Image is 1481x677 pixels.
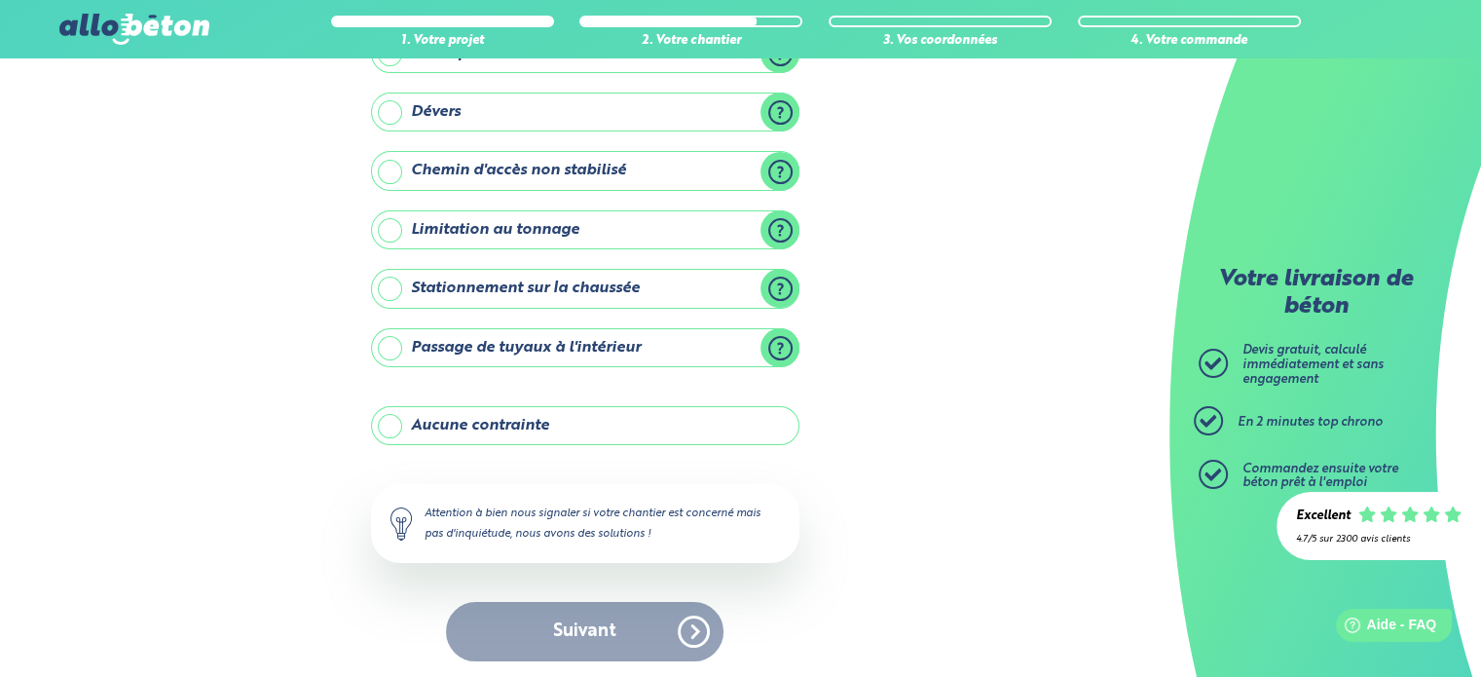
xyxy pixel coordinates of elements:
[331,34,554,49] div: 1. Votre projet
[829,34,1052,49] div: 3. Vos coordonnées
[371,484,799,562] div: Attention à bien nous signaler si votre chantier est concerné mais pas d'inquiétude, nous avons d...
[371,406,799,445] label: Aucune contrainte
[59,14,209,45] img: allobéton
[371,93,799,132] label: Dévers
[579,34,802,49] div: 2. Votre chantier
[371,151,799,190] label: Chemin d'accès non stabilisé
[1308,601,1460,656] iframe: Help widget launcher
[371,269,799,308] label: Stationnement sur la chaussée
[371,210,799,249] label: Limitation au tonnage
[1078,34,1301,49] div: 4. Votre commande
[371,328,799,367] label: Passage de tuyaux à l'intérieur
